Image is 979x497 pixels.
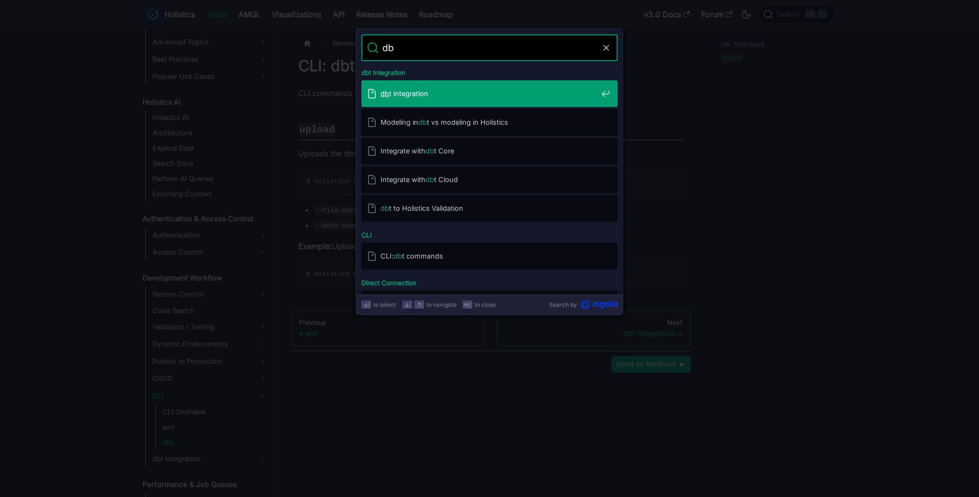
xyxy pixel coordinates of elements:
[403,301,411,308] svg: Arrow down
[361,109,618,136] a: Modeling indbt vs modeling in Holistics
[381,204,598,213] span: t to Holistics Validation
[381,146,598,155] span: Integrate with t Core
[426,300,457,309] span: to navigate
[381,175,598,184] span: Integrate with t Cloud
[425,147,434,155] mark: db
[361,243,618,270] a: CLI:dbt commands
[464,301,471,308] svg: Escape key
[381,89,598,98] span: t integration
[425,175,434,184] mark: db
[361,195,618,222] a: dbt to Holistics Validation
[393,252,402,260] mark: db
[549,300,577,309] span: Search by
[373,300,396,309] span: to select
[381,89,389,97] mark: db
[359,61,620,80] div: dbt Integration
[379,34,600,61] input: Search docs
[381,204,389,212] mark: db
[361,291,618,317] a: Allow RemoteDBConnections
[359,224,620,243] div: CLI
[363,301,370,308] svg: Enter key
[361,166,618,193] a: Integrate withdbt Cloud
[361,138,618,164] a: Integrate withdbt Core
[600,42,612,54] button: Clear the query
[418,118,427,126] mark: db
[381,251,598,260] span: CLI: t commands
[549,300,618,309] a: Search byAlgolia
[361,80,618,107] a: dbt integration
[381,118,598,127] span: Modeling in t vs modeling in Holistics
[581,300,618,309] svg: Algolia
[416,301,423,308] svg: Arrow up
[359,271,620,291] div: Direct Connection
[475,300,496,309] span: to close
